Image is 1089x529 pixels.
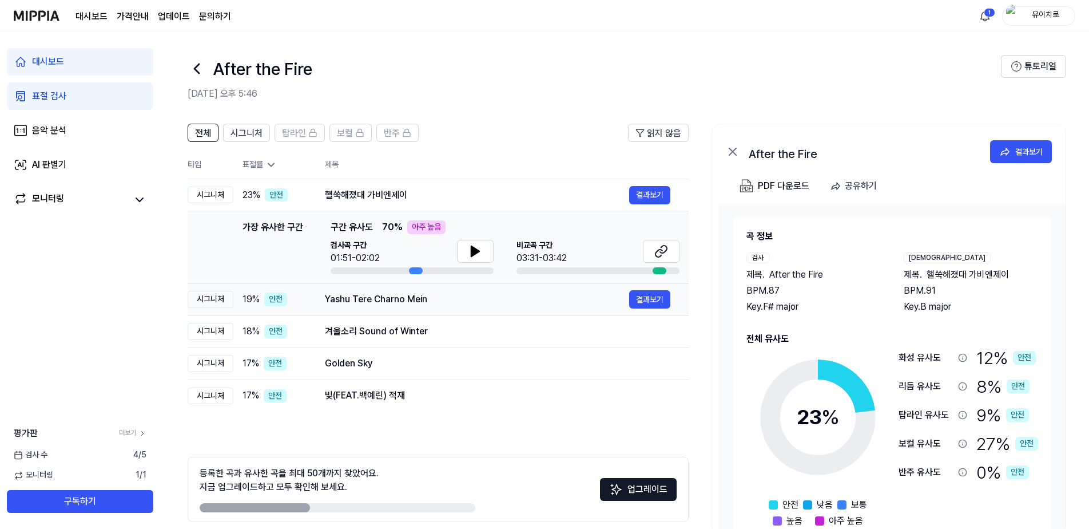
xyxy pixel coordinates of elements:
div: 아주 높음 [407,220,446,234]
div: 가장 유사한 구간 [243,220,303,274]
button: 튜토리얼 [1001,55,1066,78]
div: 1 [984,8,995,17]
div: 안전 [264,325,287,338]
span: 19 % [243,293,260,306]
span: 시그니처 [230,127,263,140]
a: 문의하기 [199,10,231,23]
button: 반주 [376,124,419,142]
a: 음악 분석 [7,117,153,144]
button: 결과보기 [629,186,670,204]
button: 시그니처 [223,124,270,142]
span: 17 % [243,357,259,370]
div: 화성 유사도 [899,351,953,365]
div: Yashu Tere Charno Mein [325,293,629,306]
button: 공유하기 [825,175,886,198]
a: 대시보드 [7,48,153,76]
span: 검사곡 구간 [331,240,380,251]
span: 제목 . [904,268,922,282]
button: 보컬 [329,124,372,142]
div: 안전 [264,293,287,306]
span: 평가판 [14,427,38,440]
div: Key. F# major [746,300,881,314]
button: 구독하기 [7,490,153,513]
a: Sparkles업그레이드 [600,488,677,499]
span: 낮음 [817,498,833,512]
div: 시그니처 [188,388,233,405]
div: 리듬 유사도 [899,380,953,393]
div: 0 % [976,460,1029,484]
a: 모니터링 [14,192,128,208]
div: 겨울소리 Sound of Winter [325,325,670,338]
div: 시그니처 [188,323,233,340]
div: 01:51-02:02 [331,251,380,265]
span: 모니터링 [14,469,53,481]
img: Sparkles [609,483,623,496]
div: 유이치로 [1023,9,1068,22]
div: 12 % [976,346,1036,370]
span: 17 % [243,389,259,402]
div: 핼쑥해졌대 가비엔제이 [325,188,629,202]
button: 결과보기 [629,290,670,309]
button: PDF 다운로드 [737,175,812,198]
button: 업그레이드 [600,478,677,501]
div: Key. B major [904,300,1038,314]
a: 가격안내 [117,10,149,23]
div: 안전 [264,357,287,370]
div: 9 % [976,403,1029,427]
div: 23 [797,402,840,433]
h1: After the Fire [213,57,312,81]
img: profile [1006,5,1020,27]
img: 알림 [978,9,992,23]
span: 보통 [851,498,867,512]
div: 등록한 곡과 유사한 곡을 최대 50개까지 찾았어요. 지금 업그레이드하고 모두 확인해 보세요. [200,467,379,494]
span: 아주 높음 [829,514,863,528]
div: 표절 검사 [32,89,66,103]
div: 안전 [264,389,287,403]
span: 검사 수 [14,449,47,461]
div: 안전 [265,188,288,202]
span: 비교곡 구간 [516,240,567,251]
div: BPM. 87 [746,284,881,298]
th: 제목 [325,151,689,179]
span: 읽지 않음 [647,127,681,140]
span: 1 / 1 [136,469,146,481]
button: 읽지 않음 [628,124,689,142]
div: After the Fire [749,145,977,159]
span: 전체 [195,127,211,140]
button: profile유이치로 [1002,6,1075,26]
div: 안전 [1007,380,1030,393]
span: 70 % [382,220,403,234]
div: 대시보드 [32,55,64,69]
span: 높음 [786,514,802,528]
span: 18 % [243,325,260,338]
div: 안전 [1013,351,1036,365]
div: PDF 다운로드 [758,179,809,194]
h2: [DATE] 오후 5:46 [188,87,1001,101]
button: 전체 [188,124,218,142]
span: 23 % [243,188,260,202]
a: AI 판별기 [7,151,153,179]
div: AI 판별기 [32,158,66,172]
h2: 곡 정보 [746,230,1038,243]
div: 탑라인 유사도 [899,408,953,422]
span: 구간 유사도 [331,220,373,234]
button: 결과보기 [990,140,1052,163]
span: % [821,405,840,429]
span: 반주 [384,127,400,140]
a: 대시보드 [75,10,108,23]
div: 반주 유사도 [899,465,953,479]
div: 시그니처 [188,355,233,372]
span: 안전 [782,498,798,512]
div: 표절률 [243,159,307,171]
div: 모니터링 [32,192,64,208]
div: 시그니처 [188,187,233,204]
div: 안전 [1015,437,1038,451]
div: 음악 분석 [32,124,66,137]
div: Golden Sky [325,357,670,370]
span: After the Fire [769,268,823,282]
div: 시그니처 [188,291,233,308]
div: 검사 [746,252,769,263]
div: 보컬 유사도 [899,437,953,451]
